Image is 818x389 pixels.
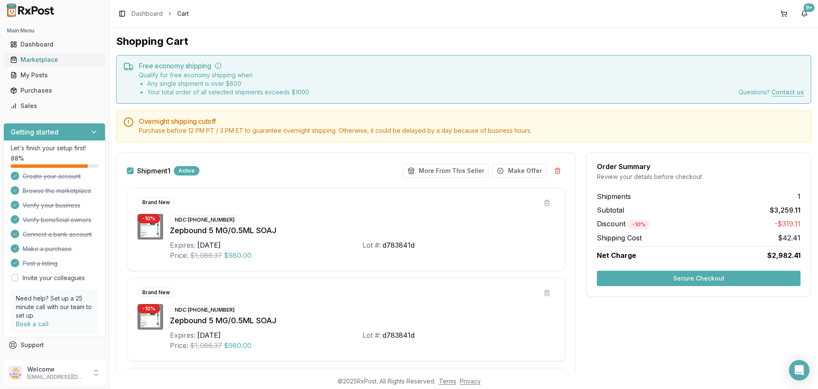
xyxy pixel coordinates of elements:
button: Dashboard [3,38,105,51]
div: Zepbound 5 MG/0.5ML SOAJ [170,225,555,237]
div: - 10 % [628,220,650,229]
span: Shipment 1 [137,167,170,174]
div: Sales [10,102,99,110]
div: Brand New [137,198,175,207]
div: Price: [170,250,188,260]
span: $1,086.37 [190,340,222,351]
a: Privacy [460,377,481,385]
button: My Posts [3,68,105,82]
div: 9+ [803,3,815,12]
a: Invite your colleagues [23,274,85,282]
button: More From This Seller [403,164,489,178]
div: Active [174,166,199,175]
a: Terms [439,377,456,385]
div: Questions? [739,88,804,97]
div: Lot #: [362,240,381,250]
div: [DATE] [197,240,221,250]
button: Support [3,337,105,353]
h3: Getting started [11,127,58,137]
span: $2,982.41 [767,250,800,260]
p: Welcome [27,365,87,374]
button: Secure Checkout [597,271,800,286]
div: Brand New [137,288,175,297]
span: -$319.11 [774,219,800,229]
span: $1,086.37 [190,250,222,260]
div: - 10 % [137,214,160,223]
img: User avatar [9,366,22,380]
p: [EMAIL_ADDRESS][DOMAIN_NAME] [27,374,87,380]
button: Make Offer [492,164,546,178]
span: Net Charge [597,251,636,260]
button: 9+ [798,7,811,20]
div: NDC: [PHONE_NUMBER] [170,215,240,225]
span: Verify beneficial owners [23,216,91,224]
span: Discount [597,219,650,228]
img: Zepbound 5 MG/0.5ML SOAJ [137,214,163,240]
a: Sales [7,98,102,114]
div: Purchase before 12 PM PT / 3 PM ET to guarantee overnight shipping. Otherwise, it could be delaye... [139,126,804,135]
img: RxPost Logo [3,3,58,17]
span: 88 % [11,154,24,163]
p: Let's finish your setup first! [11,144,98,152]
span: Cart [177,9,189,18]
span: $3,259.11 [770,205,800,215]
div: [DATE] [197,330,221,340]
span: Verify your business [23,201,80,210]
a: Book a call [16,320,49,328]
a: Marketplace [7,52,102,67]
span: $42.41 [778,233,800,243]
div: Price: [170,340,188,351]
span: Post a listing [23,259,58,268]
nav: breadcrumb [131,9,189,18]
a: Dashboard [7,37,102,52]
span: Shipments [597,191,631,202]
div: Marketplace [10,56,99,64]
button: Feedback [3,353,105,368]
button: Marketplace [3,53,105,67]
h5: Free economy shipping [139,62,804,69]
span: Browse the marketplace [23,187,91,195]
li: Your total order of all selected shipments exceeds $ 1000 [147,88,309,97]
span: Make a purchase [23,245,72,253]
img: Zepbound 5 MG/0.5ML SOAJ [137,304,163,330]
span: 1 [798,191,800,202]
div: Dashboard [10,40,99,49]
div: Expires: [170,330,196,340]
p: Need help? Set up a 25 minute call with our team to set up. [16,294,93,320]
span: Shipping Cost [597,233,642,243]
div: Zepbound 5 MG/0.5ML SOAJ [170,315,555,327]
div: Qualify for free economy shipping when [139,71,309,97]
div: Order Summary [597,163,800,170]
span: Create your account [23,172,81,181]
button: Sales [3,99,105,113]
div: d783841d [383,240,415,250]
span: Feedback [20,356,50,365]
button: Purchases [3,84,105,97]
li: Any single shipment is over $ 800 [147,79,309,88]
div: Open Intercom Messenger [789,360,809,380]
span: Subtotal [597,205,624,215]
h1: Shopping Cart [116,35,811,48]
div: Lot #: [362,330,381,340]
div: NDC: [PHONE_NUMBER] [170,305,240,315]
div: Purchases [10,86,99,95]
h2: Main Menu [7,27,102,34]
div: Expires: [170,240,196,250]
h5: Overnight shipping cutoff [139,118,804,125]
div: My Posts [10,71,99,79]
a: Dashboard [131,9,163,18]
span: Connect a bank account [23,230,92,239]
span: $980.00 [224,340,251,351]
div: d783841d [383,330,415,340]
a: Purchases [7,83,102,98]
a: My Posts [7,67,102,83]
div: - 10 % [137,304,160,313]
div: Review your details before checkout [597,173,800,181]
span: $980.00 [224,250,251,260]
